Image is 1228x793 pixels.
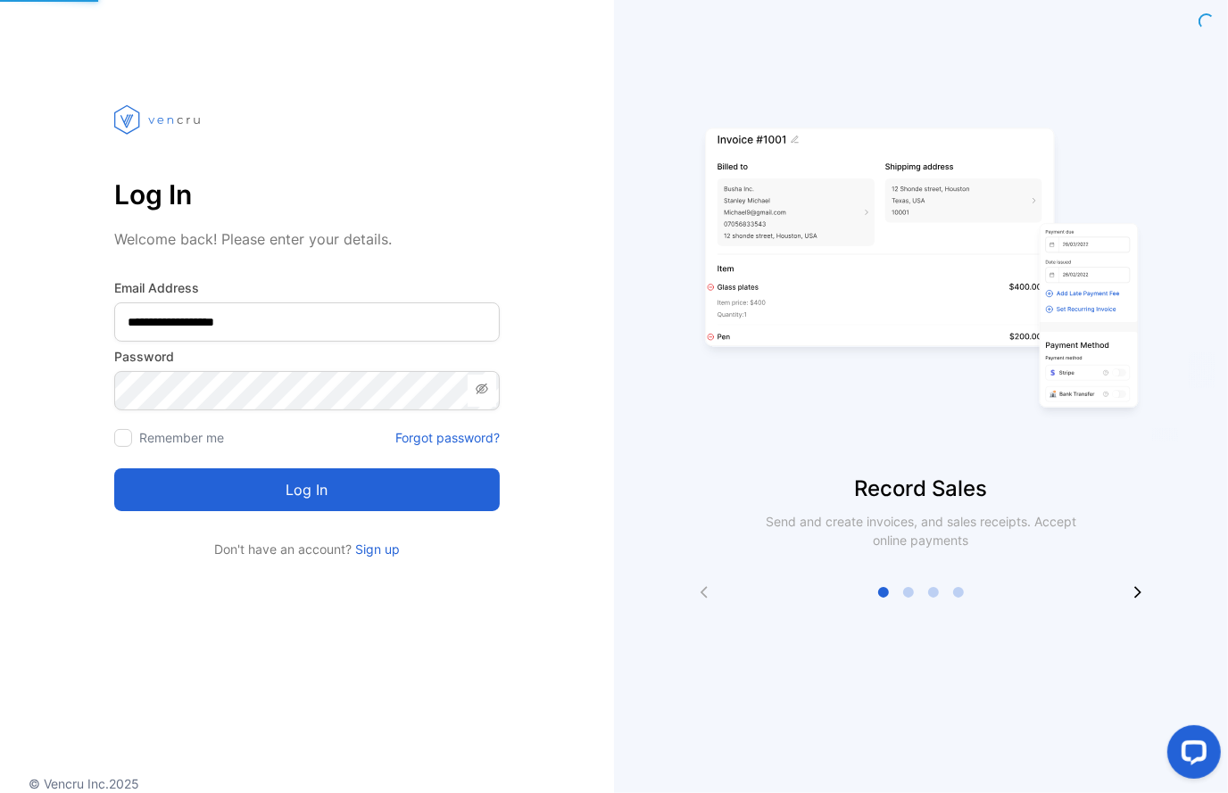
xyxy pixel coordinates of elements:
p: Don't have an account? [114,540,500,558]
a: Sign up [352,541,400,557]
iframe: LiveChat chat widget [1153,718,1228,793]
img: slider image [698,71,1144,473]
a: Forgot password? [395,428,500,447]
label: Password [114,347,500,366]
p: Send and create invoices, and sales receipts. Accept online payments [750,512,1092,549]
button: Log in [114,468,500,511]
img: vencru logo [114,71,203,168]
label: Remember me [139,430,224,445]
p: Welcome back! Please enter your details. [114,228,500,250]
p: Log In [114,173,500,216]
p: Record Sales [614,473,1228,505]
label: Email Address [114,278,500,297]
